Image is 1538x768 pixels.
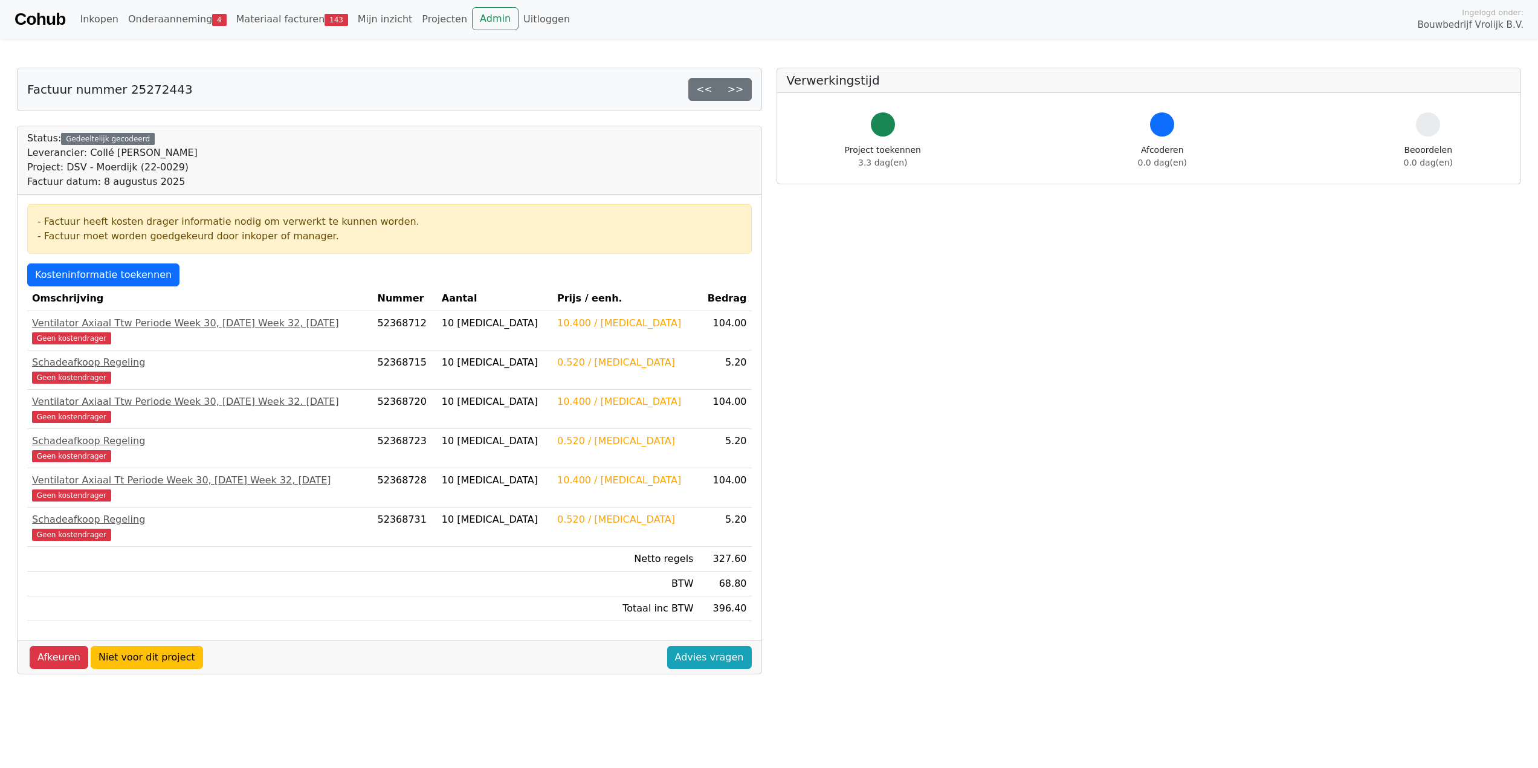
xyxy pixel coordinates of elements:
div: Ventilator Axiaal Tt Periode Week 30, [DATE] Week 32, [DATE] [32,473,368,488]
td: 52368723 [373,429,437,468]
span: Geen kostendrager [32,411,111,423]
div: Schadeafkoop Regeling [32,434,368,448]
a: Materiaal facturen143 [231,7,353,31]
div: 0.520 / [MEDICAL_DATA] [557,434,693,448]
div: 10.400 / [MEDICAL_DATA] [557,473,693,488]
h5: Verwerkingstijd [787,73,1511,88]
span: Geen kostendrager [32,529,111,541]
td: 52368720 [373,390,437,429]
div: Factuur datum: 8 augustus 2025 [27,175,198,189]
a: Kosteninformatie toekennen [27,263,179,286]
td: 52368728 [373,468,437,508]
div: Leverancier: Collé [PERSON_NAME] [27,146,198,160]
span: Geen kostendrager [32,332,111,344]
th: Nummer [373,286,437,311]
a: Schadeafkoop RegelingGeen kostendrager [32,512,368,541]
a: << [688,78,720,101]
a: Cohub [15,5,65,34]
span: 4 [212,14,226,26]
td: 104.00 [698,468,751,508]
div: 10 [MEDICAL_DATA] [442,316,548,331]
td: 68.80 [698,572,751,596]
a: Niet voor dit project [91,646,203,669]
div: 10 [MEDICAL_DATA] [442,434,548,448]
td: BTW [552,572,698,596]
td: 52368715 [373,350,437,390]
a: Ventilator Axiaal Tt Periode Week 30, [DATE] Week 32, [DATE]Geen kostendrager [32,473,368,502]
div: Project: DSV - Moerdijk (22-0029) [27,160,198,175]
div: 10 [MEDICAL_DATA] [442,473,548,488]
div: Project toekennen [845,144,921,169]
span: 143 [325,14,348,26]
a: Inkopen [75,7,123,31]
span: Geen kostendrager [32,450,111,462]
span: Bouwbedrijf Vrolijk B.V. [1417,18,1523,32]
div: Ventilator Axiaal Ttw Periode Week 30, [DATE] Week 32, [DATE] [32,316,368,331]
td: 5.20 [698,350,751,390]
span: Geen kostendrager [32,489,111,502]
div: 0.520 / [MEDICAL_DATA] [557,512,693,527]
span: Ingelogd onder: [1462,7,1523,18]
th: Aantal [437,286,552,311]
td: 5.20 [698,429,751,468]
div: 0.520 / [MEDICAL_DATA] [557,355,693,370]
a: Mijn inzicht [353,7,418,31]
span: 0.0 dag(en) [1138,158,1187,167]
a: Ventilator Axiaal Ttw Periode Week 30, [DATE] Week 32, [DATE]Geen kostendrager [32,316,368,345]
a: Uitloggen [519,7,575,31]
a: Afkeuren [30,646,88,669]
div: Gedeeltelijk gecodeerd [61,133,155,145]
div: 10 [MEDICAL_DATA] [442,355,548,370]
td: Totaal inc BTW [552,596,698,621]
span: 0.0 dag(en) [1404,158,1453,167]
div: Beoordelen [1404,144,1453,169]
span: 3.3 dag(en) [858,158,907,167]
th: Bedrag [698,286,751,311]
div: Schadeafkoop Regeling [32,355,368,370]
a: Admin [472,7,519,30]
div: 10 [MEDICAL_DATA] [442,395,548,409]
div: - Factuur heeft kosten drager informatie nodig om verwerkt te kunnen worden. [37,215,742,229]
td: 52368712 [373,311,437,350]
a: Advies vragen [667,646,752,669]
th: Prijs / eenh. [552,286,698,311]
a: Schadeafkoop RegelingGeen kostendrager [32,355,368,384]
a: >> [720,78,752,101]
div: Status: [27,131,198,189]
div: 10.400 / [MEDICAL_DATA] [557,395,693,409]
td: 104.00 [698,390,751,429]
div: Afcoderen [1138,144,1187,169]
a: Onderaanneming4 [123,7,231,31]
div: 10 [MEDICAL_DATA] [442,512,548,527]
div: Ventilator Axiaal Ttw Periode Week 30, [DATE] Week 32. [DATE] [32,395,368,409]
div: 10.400 / [MEDICAL_DATA] [557,316,693,331]
th: Omschrijving [27,286,373,311]
td: 5.20 [698,508,751,547]
td: Netto regels [552,547,698,572]
td: 104.00 [698,311,751,350]
td: 396.40 [698,596,751,621]
div: - Factuur moet worden goedgekeurd door inkoper of manager. [37,229,742,244]
td: 52368731 [373,508,437,547]
span: Geen kostendrager [32,372,111,384]
a: Projecten [417,7,472,31]
h5: Factuur nummer 25272443 [27,82,193,97]
a: Ventilator Axiaal Ttw Periode Week 30, [DATE] Week 32. [DATE]Geen kostendrager [32,395,368,424]
td: 327.60 [698,547,751,572]
a: Schadeafkoop RegelingGeen kostendrager [32,434,368,463]
div: Schadeafkoop Regeling [32,512,368,527]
